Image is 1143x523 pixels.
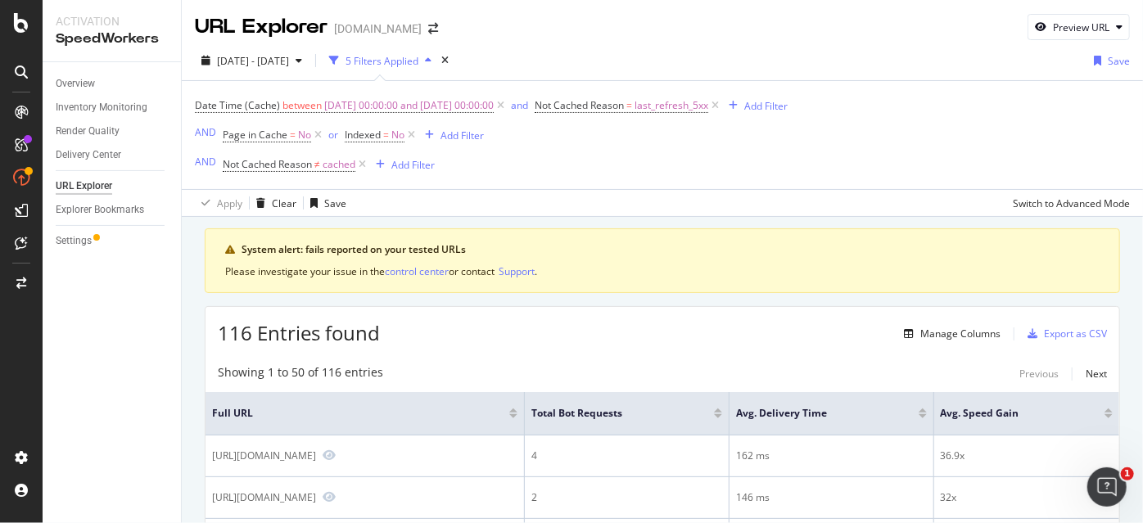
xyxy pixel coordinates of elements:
[56,201,169,219] a: Explorer Bookmarks
[385,264,449,279] button: control center
[941,406,1080,421] span: Avg. Speed Gain
[212,490,316,504] div: [URL][DOMAIN_NAME]
[941,490,1113,505] div: 32x
[511,97,528,113] button: and
[531,406,689,421] span: Total Bot Requests
[195,190,242,216] button: Apply
[897,324,1001,344] button: Manage Columns
[920,327,1001,340] div: Manage Columns
[499,264,535,279] button: Support
[195,154,216,169] button: AND
[217,54,289,68] span: [DATE] - [DATE]
[1086,367,1107,381] div: Next
[1044,327,1107,340] div: Export as CSV
[323,153,355,176] span: cached
[217,196,242,210] div: Apply
[328,127,338,142] button: or
[195,13,328,41] div: URL Explorer
[242,242,1100,257] div: System alert: fails reported on your tested URLs
[722,96,788,115] button: Add Filter
[499,264,535,278] div: Support
[1021,321,1107,347] button: Export as CSV
[391,158,435,172] div: Add Filter
[314,157,320,171] span: ≠
[511,98,528,112] div: and
[418,125,484,145] button: Add Filter
[1053,20,1109,34] div: Preview URL
[941,449,1113,463] div: 36.9x
[385,264,449,278] div: control center
[1028,14,1130,40] button: Preview URL
[56,123,120,140] div: Render Quality
[225,264,1100,279] div: Please investigate your issue in the or contact .
[1121,467,1134,480] span: 1
[56,232,169,250] a: Settings
[272,196,296,210] div: Clear
[212,406,485,421] span: Full URL
[218,364,383,384] div: Showing 1 to 50 of 116 entries
[736,449,927,463] div: 162 ms
[324,94,494,117] span: [DATE] 00:00:00 and [DATE] 00:00:00
[218,319,380,346] span: 116 Entries found
[531,490,722,505] div: 2
[195,125,216,139] div: AND
[323,491,336,503] a: Preview https://www.sephora.pt/index.html?nb=18
[212,449,316,462] div: [URL][DOMAIN_NAME]
[195,98,280,112] span: Date Time (Cache)
[744,99,788,113] div: Add Filter
[626,98,632,112] span: =
[438,52,452,69] div: times
[304,190,346,216] button: Save
[1108,54,1130,68] div: Save
[428,23,438,34] div: arrow-right-arrow-left
[56,123,169,140] a: Render Quality
[736,490,927,505] div: 146 ms
[328,128,338,142] div: or
[323,47,438,74] button: 5 Filters Applied
[56,29,168,48] div: SpeedWorkers
[290,128,296,142] span: =
[1006,190,1130,216] button: Switch to Advanced Mode
[223,157,312,171] span: Not Cached Reason
[635,94,708,117] span: last_refresh_5xx
[1086,364,1107,384] button: Next
[56,178,112,195] div: URL Explorer
[324,196,346,210] div: Save
[346,54,418,68] div: 5 Filters Applied
[334,20,422,37] div: [DOMAIN_NAME]
[56,201,144,219] div: Explorer Bookmarks
[282,98,322,112] span: between
[383,128,389,142] span: =
[736,406,894,421] span: Avg. Delivery Time
[298,124,311,147] span: No
[56,13,168,29] div: Activation
[205,228,1120,293] div: warning banner
[223,128,287,142] span: Page in Cache
[195,124,216,140] button: AND
[56,147,121,164] div: Delivery Center
[56,99,147,116] div: Inventory Monitoring
[56,99,169,116] a: Inventory Monitoring
[1019,364,1059,384] button: Previous
[56,75,169,92] a: Overview
[391,124,404,147] span: No
[535,98,624,112] span: Not Cached Reason
[1013,196,1130,210] div: Switch to Advanced Mode
[195,47,309,74] button: [DATE] - [DATE]
[56,147,169,164] a: Delivery Center
[195,155,216,169] div: AND
[369,155,435,174] button: Add Filter
[1087,467,1127,507] iframe: Intercom live chat
[56,75,95,92] div: Overview
[323,449,336,461] a: Preview https://www.sephora.pt/produtos-virais/?q=bear
[345,128,381,142] span: Indexed
[440,128,484,142] div: Add Filter
[531,449,722,463] div: 4
[250,190,296,216] button: Clear
[56,232,92,250] div: Settings
[1019,367,1059,381] div: Previous
[56,178,169,195] a: URL Explorer
[1087,47,1130,74] button: Save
